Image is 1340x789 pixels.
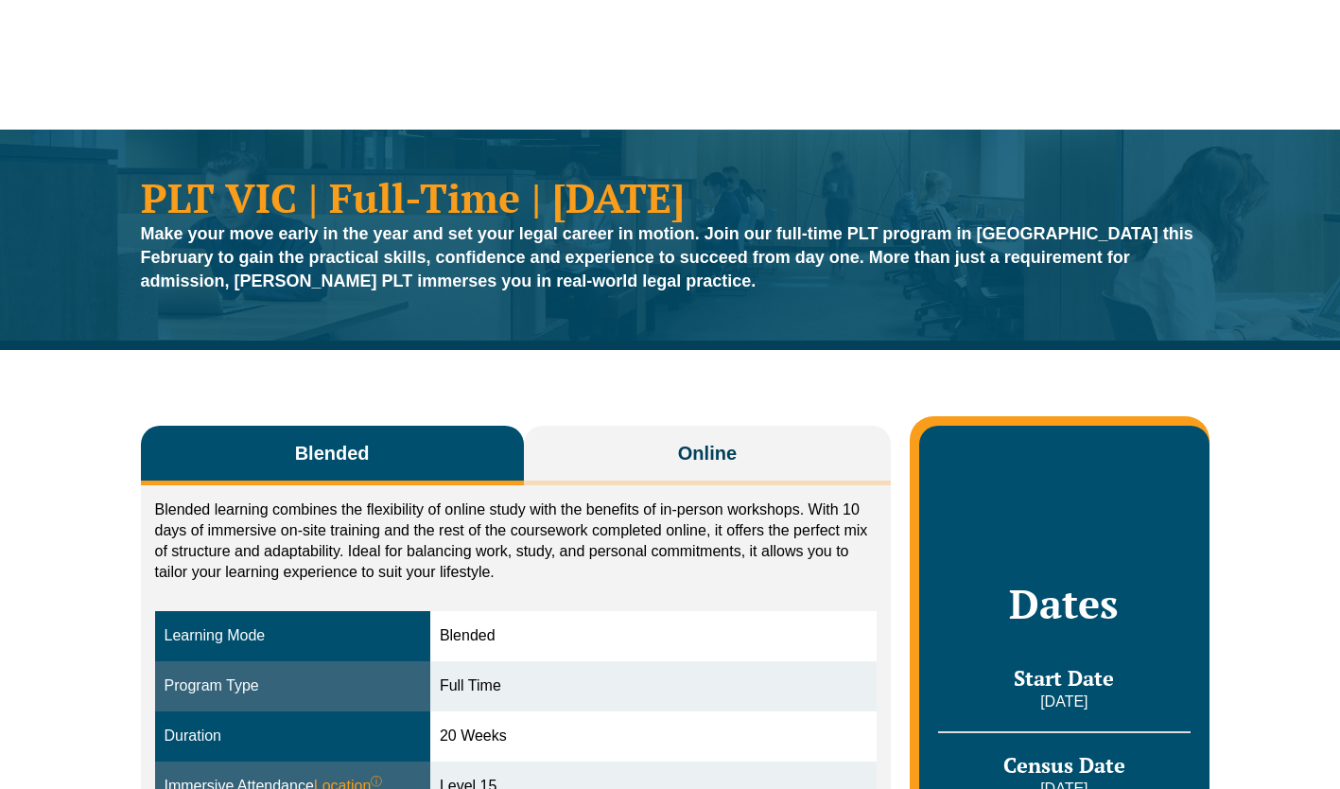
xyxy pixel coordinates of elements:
[938,692,1190,712] p: [DATE]
[165,726,421,747] div: Duration
[165,625,421,647] div: Learning Mode
[938,580,1190,627] h2: Dates
[440,625,867,647] div: Blended
[1003,751,1125,779] span: Census Date
[678,440,737,466] span: Online
[1014,664,1114,692] span: Start Date
[165,675,421,697] div: Program Type
[440,675,867,697] div: Full Time
[295,440,370,466] span: Blended
[155,500,878,583] p: Blended learning combines the flexibility of online study with the benefits of in-person workshop...
[141,177,1200,218] h1: PLT VIC | Full-Time | [DATE]
[440,726,867,747] div: 20 Weeks
[141,224,1193,290] strong: Make your move early in the year and set your legal career in motion. Join our full-time PLT prog...
[371,775,382,788] sup: ⓘ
